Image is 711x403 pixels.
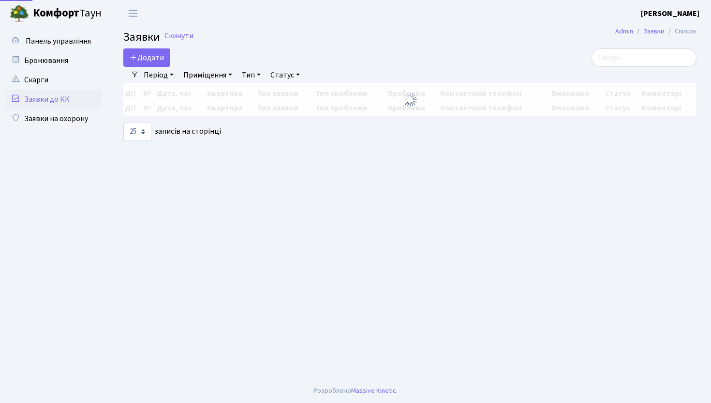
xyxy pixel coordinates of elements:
[33,5,79,21] b: Комфорт
[615,26,633,36] a: Admin
[643,26,665,36] a: Заявки
[130,52,164,63] span: Додати
[179,67,236,83] a: Приміщення
[33,5,102,22] span: Таун
[123,123,221,141] label: записів на сторінці
[123,123,151,141] select: записів на сторінці
[10,4,29,23] img: logo.png
[5,31,102,51] a: Панель управління
[140,67,178,83] a: Період
[351,386,396,396] a: Massive Kinetic
[402,92,418,108] img: Обробка...
[665,26,696,37] li: Список
[238,67,265,83] a: Тип
[5,70,102,90] a: Скарги
[267,67,304,83] a: Статус
[641,8,699,19] a: [PERSON_NAME]
[123,48,170,67] a: Додати
[592,48,696,67] input: Пошук...
[26,36,91,46] span: Панель управління
[5,109,102,128] a: Заявки на охорону
[313,386,398,396] div: Розроблено .
[5,90,102,109] a: Заявки до КК
[123,29,160,46] span: Заявки
[5,51,102,70] a: Бронювання
[121,5,145,21] button: Переключити навігацію
[601,21,711,42] nav: breadcrumb
[164,31,193,41] a: Скинути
